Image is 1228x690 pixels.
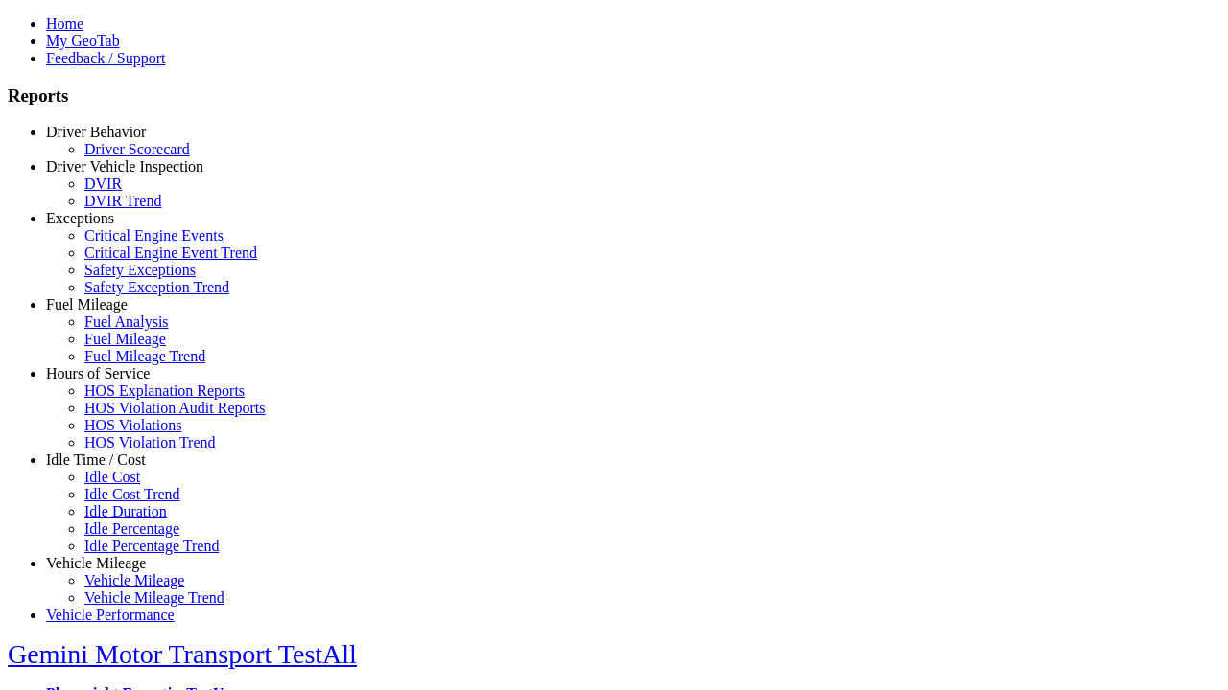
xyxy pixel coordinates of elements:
[84,417,181,433] a: HOS Violations
[84,589,224,606] a: Vehicle Mileage Trend
[46,365,150,381] a: Hours of Service
[84,313,169,330] a: Fuel Analysis
[84,503,167,519] a: Idle Duration
[84,262,196,278] a: Safety Exceptions
[84,400,266,416] a: HOS Violation Audit Reports
[84,469,140,485] a: Idle Cost
[84,520,179,537] a: Idle Percentage
[84,141,190,157] a: Driver Scorecard
[84,434,216,450] a: HOS Violation Trend
[84,382,245,399] a: HOS Explanation Reports
[84,348,205,364] a: Fuel Mileage Trend
[84,572,184,588] a: Vehicle Mileage
[46,607,175,623] a: Vehicle Performance
[46,555,146,571] a: Vehicle Mileage
[84,193,161,209] a: DVIR Trend
[84,244,257,261] a: Critical Engine Event Trend
[84,175,122,192] a: DVIR
[46,50,165,66] a: Feedback / Support
[84,538,219,554] a: Idle Percentage Trend
[46,15,83,32] a: Home
[46,124,146,140] a: Driver Behavior
[84,331,166,347] a: Fuel Mileage
[46,33,120,49] a: My GeoTab
[84,227,224,243] a: Critical Engine Events
[46,451,146,468] a: Idle Time / Cost
[46,210,114,226] a: Exceptions
[84,486,180,502] a: Idle Cost Trend
[84,279,229,295] a: Safety Exception Trend
[46,158,203,174] a: Driver Vehicle Inspection
[8,85,1220,106] h3: Reports
[8,639,357,669] a: Gemini Motor Transport TestAll
[46,296,128,312] a: Fuel Mileage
